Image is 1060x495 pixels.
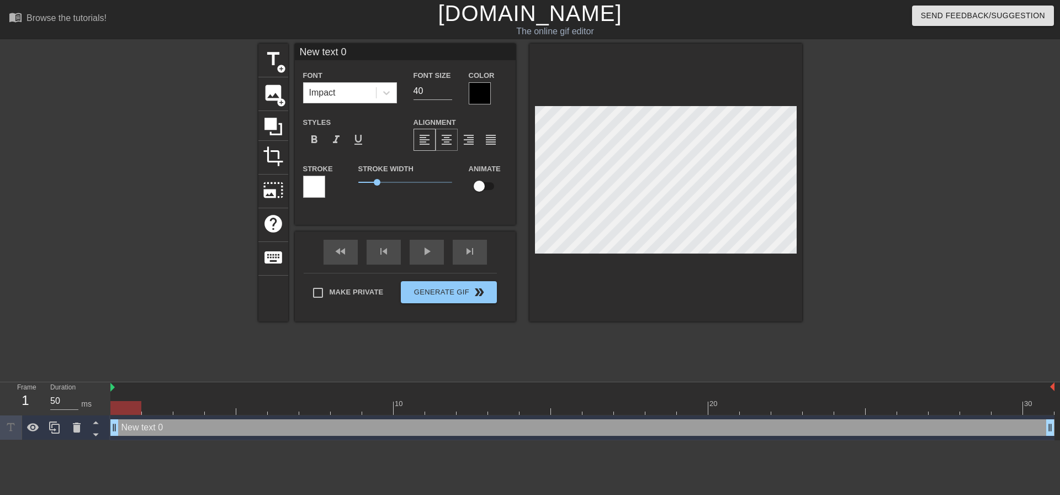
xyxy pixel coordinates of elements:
[263,213,284,234] span: help
[277,64,286,73] span: add_circle
[50,385,76,391] label: Duration
[109,422,120,433] span: drag_handle
[438,1,622,25] a: [DOMAIN_NAME]
[309,86,336,99] div: Impact
[303,117,331,128] label: Styles
[263,247,284,268] span: keyboard
[1045,422,1056,433] span: drag_handle
[1050,382,1054,391] img: bound-end.png
[17,391,34,410] div: 1
[473,286,486,299] span: double_arrow
[330,133,343,146] span: format_italic
[420,245,433,258] span: play_arrow
[440,133,453,146] span: format_align_center
[414,117,456,128] label: Alignment
[359,25,751,38] div: The online gif editor
[1024,398,1034,409] div: 30
[9,10,107,28] a: Browse the tutorials!
[277,98,286,107] span: add_circle
[462,133,475,146] span: format_align_right
[303,70,322,81] label: Font
[469,70,495,81] label: Color
[9,10,22,24] span: menu_book
[263,180,284,201] span: photo_size_select_large
[263,146,284,167] span: crop
[401,281,496,303] button: Generate Gif
[358,164,414,175] label: Stroke Width
[395,398,405,409] div: 10
[418,133,431,146] span: format_align_left
[414,70,451,81] label: Font Size
[81,398,92,410] div: ms
[330,287,384,298] span: Make Private
[709,398,719,409] div: 20
[405,286,492,299] span: Generate Gif
[463,245,476,258] span: skip_next
[263,49,284,70] span: title
[921,9,1045,23] span: Send Feedback/Suggestion
[334,245,347,258] span: fast_rewind
[9,382,42,414] div: Frame
[308,133,321,146] span: format_bold
[377,245,390,258] span: skip_previous
[912,6,1054,26] button: Send Feedback/Suggestion
[352,133,365,146] span: format_underline
[484,133,497,146] span: format_align_justify
[303,164,333,175] label: Stroke
[26,13,107,23] div: Browse the tutorials!
[263,82,284,103] span: image
[469,164,501,175] label: Animate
